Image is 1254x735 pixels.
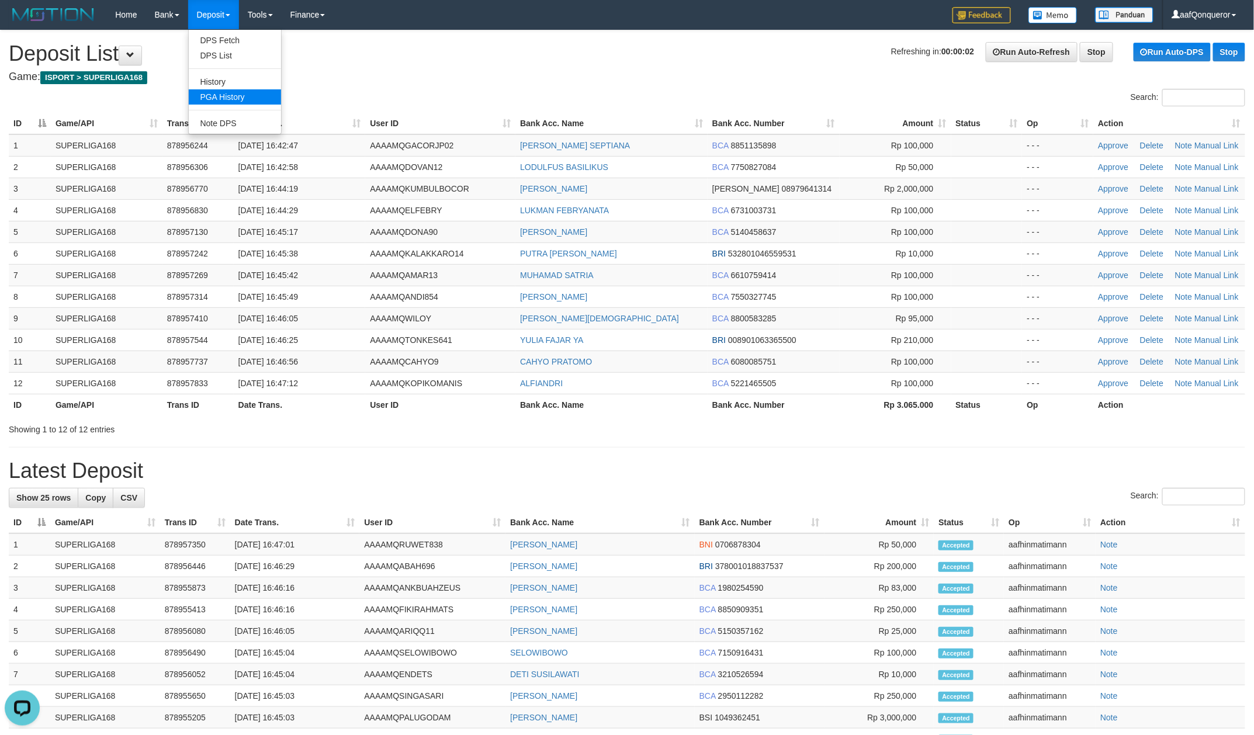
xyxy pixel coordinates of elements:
td: 11 [9,351,51,372]
td: - - - [1022,286,1093,307]
td: 3 [9,178,51,199]
td: 7 [9,264,51,286]
a: Note DPS [189,116,281,131]
span: ISPORT > SUPERLIGA168 [40,71,147,84]
span: AAAAMQKALAKKARO14 [370,249,463,258]
a: Note [1175,162,1193,172]
a: History [189,74,281,89]
span: [DATE] 16:42:58 [238,162,298,172]
a: Approve [1098,249,1128,258]
a: [PERSON_NAME] [520,292,587,301]
span: Copy 532801046559531 to clipboard [728,249,796,258]
a: Approve [1098,379,1128,388]
td: - - - [1022,178,1093,199]
a: Approve [1098,141,1128,150]
span: AAAAMQANDI854 [370,292,438,301]
th: Game/API [51,394,162,415]
span: Rp 50,000 [896,162,934,172]
span: Rp 100,000 [891,292,933,301]
td: [DATE] 16:47:01 [230,533,360,556]
th: Bank Acc. Number [708,394,840,415]
a: Note [1100,583,1118,592]
span: BRI [699,561,713,571]
a: Approve [1098,314,1128,323]
span: BRI [712,249,726,258]
span: [PERSON_NAME] [712,184,780,193]
a: [PERSON_NAME] [520,227,587,237]
th: Trans ID [162,394,234,415]
td: SUPERLIGA168 [50,533,160,556]
span: BCA [699,605,716,614]
span: Rp 10,000 [896,249,934,258]
a: Approve [1098,162,1128,172]
th: Date Trans.: activate to sort column ascending [230,512,360,533]
span: Accepted [938,562,974,572]
a: Note [1175,379,1193,388]
td: SUPERLIGA168 [51,156,162,178]
td: [DATE] 16:46:29 [230,556,360,577]
a: Delete [1140,271,1163,280]
th: Date Trans. [234,394,366,415]
a: Note [1100,670,1118,679]
td: AAAAMQARIQQ11 [359,620,505,642]
a: [PERSON_NAME][DEMOGRAPHIC_DATA] [520,314,679,323]
a: Manual Link [1194,379,1239,388]
img: Feedback.jpg [952,7,1011,23]
td: 878956446 [160,556,230,577]
a: Note [1175,184,1193,193]
th: Game/API: activate to sort column ascending [51,113,162,134]
a: Approve [1098,184,1128,193]
span: BCA [712,379,729,388]
span: Copy 8851135898 to clipboard [731,141,777,150]
span: Copy 7750827084 to clipboard [731,162,777,172]
span: 878956830 [167,206,208,215]
span: AAAAMQELFEBRY [370,206,442,215]
label: Search: [1131,488,1245,505]
td: - - - [1022,221,1093,242]
td: - - - [1022,242,1093,264]
td: 5 [9,620,50,642]
span: [DATE] 16:44:19 [238,184,298,193]
a: PGA History [189,89,281,105]
td: 8 [9,286,51,307]
a: Stop [1213,43,1245,61]
span: Rp 100,000 [891,227,933,237]
a: [PERSON_NAME] [520,184,587,193]
td: Rp 200,000 [825,556,934,577]
td: 9 [9,307,51,329]
span: 878957314 [167,292,208,301]
span: Copy 6610759414 to clipboard [731,271,777,280]
a: Delete [1140,314,1163,323]
td: AAAAMQRUWET838 [359,533,505,556]
a: DETI SUSILAWATI [510,670,580,679]
span: BCA [712,314,729,323]
td: - - - [1022,329,1093,351]
a: Delete [1140,141,1163,150]
td: Rp 250,000 [825,599,934,620]
td: aafhinmatimann [1004,556,1096,577]
td: SUPERLIGA168 [50,620,160,642]
td: aafhinmatimann [1004,533,1096,556]
h4: Game: [9,71,1245,83]
span: 878957833 [167,379,208,388]
td: [DATE] 16:46:16 [230,577,360,599]
th: Action: activate to sort column ascending [1093,113,1245,134]
td: AAAAMQABAH696 [359,556,505,577]
td: 878957350 [160,533,230,556]
strong: 00:00:02 [941,47,974,56]
td: aafhinmatimann [1004,577,1096,599]
td: 2 [9,556,50,577]
h1: Latest Deposit [9,459,1245,483]
a: Manual Link [1194,314,1239,323]
td: 5 [9,221,51,242]
span: AAAAMQTONKES641 [370,335,452,345]
th: Status [951,394,1023,415]
th: Action [1093,394,1245,415]
span: 878956306 [167,162,208,172]
span: Copy [85,493,106,502]
span: Accepted [938,627,974,637]
span: Copy 1980254590 to clipboard [718,583,764,592]
td: Rp 50,000 [825,533,934,556]
td: SUPERLIGA168 [51,372,162,394]
a: [PERSON_NAME] [510,583,577,592]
